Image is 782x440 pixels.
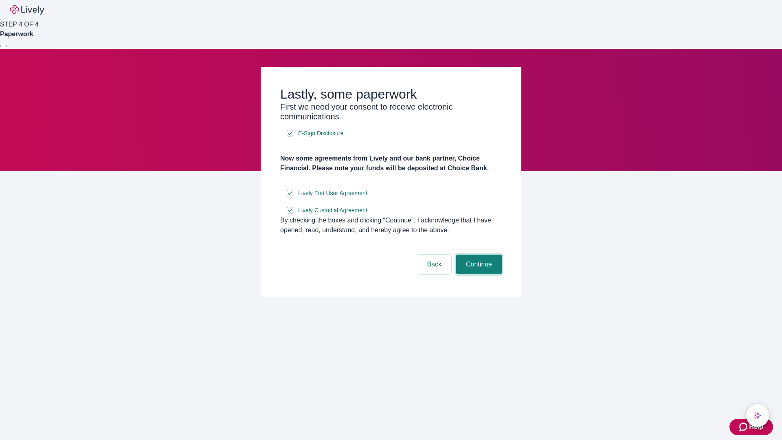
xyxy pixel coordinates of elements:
[298,189,367,198] span: Lively End User Agreement
[280,154,502,173] h4: Now some agreements from Lively and our bank partner, Choice Financial. Please note your funds wi...
[746,404,769,427] button: chat
[280,86,502,102] h2: Lastly, some paperwork
[739,422,749,432] svg: Zendesk support icon
[280,216,502,235] div: By checking the boxes and clicking “Continue", I acknowledge that I have opened, read, understand...
[297,188,369,198] a: e-sign disclosure document
[297,205,369,216] a: e-sign disclosure document
[417,255,451,274] button: Back
[297,128,345,139] a: e-sign disclosure document
[10,5,44,15] img: Lively
[456,255,502,274] button: Continue
[729,419,773,435] button: Zendesk support iconHelp
[280,102,502,121] h3: First we need your consent to receive electronic communications.
[749,422,763,432] span: Help
[298,206,367,215] span: Lively Custodial Agreement
[753,411,762,420] svg: Lively AI Assistant
[298,129,343,138] span: E-Sign Disclosure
